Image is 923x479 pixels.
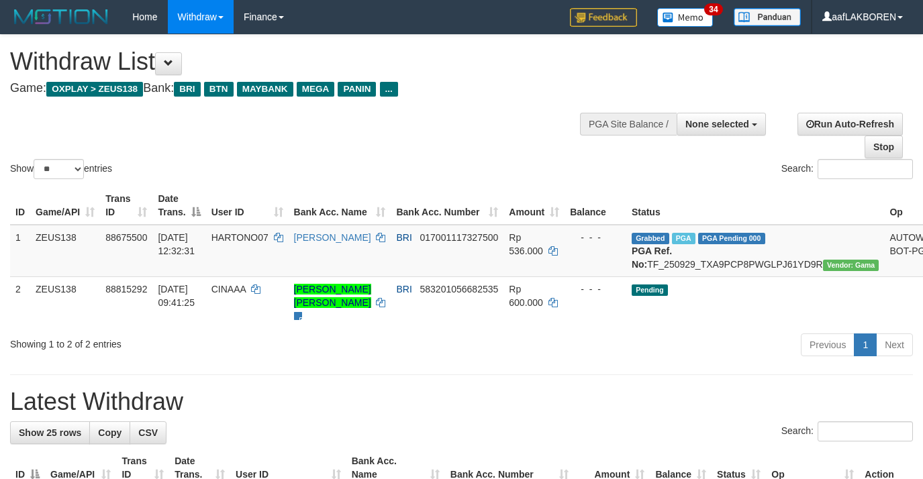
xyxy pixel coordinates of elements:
[138,427,158,438] span: CSV
[297,82,335,97] span: MEGA
[632,246,672,270] b: PGA Ref. No:
[626,187,885,225] th: Status
[211,232,269,243] span: HARTONO07
[797,113,903,136] a: Run Auto-Refresh
[19,427,81,438] span: Show 25 rows
[294,232,371,243] a: [PERSON_NAME]
[10,388,913,415] h1: Latest Withdraw
[30,187,100,225] th: Game/API: activate to sort column ascending
[396,284,411,295] span: BRI
[396,232,411,243] span: BRI
[30,276,100,328] td: ZEUS138
[10,7,112,27] img: MOTION_logo.png
[10,332,375,351] div: Showing 1 to 2 of 2 entries
[781,159,913,179] label: Search:
[10,48,602,75] h1: Withdraw List
[174,82,200,97] span: BRI
[876,333,913,356] a: Next
[672,233,695,244] span: Marked by aaftrukkakada
[338,82,376,97] span: PANIN
[823,260,879,271] span: Vendor URL: https://trx31.1velocity.biz
[570,231,621,244] div: - - -
[89,421,130,444] a: Copy
[818,421,913,441] input: Search:
[30,225,100,277] td: ZEUS138
[565,187,626,225] th: Balance
[211,284,246,295] span: CINAAA
[152,187,205,225] th: Date Trans.: activate to sort column descending
[580,113,677,136] div: PGA Site Balance /
[698,233,765,244] span: PGA Pending
[158,232,195,256] span: [DATE] 12:32:31
[865,136,903,158] a: Stop
[781,421,913,441] label: Search:
[130,421,166,444] a: CSV
[10,421,90,444] a: Show 25 rows
[734,8,801,26] img: panduan.png
[391,187,503,225] th: Bank Acc. Number: activate to sort column ascending
[509,284,543,308] span: Rp 600.000
[801,333,855,356] a: Previous
[204,82,234,97] span: BTN
[503,187,565,225] th: Amount: activate to sort column ascending
[105,232,147,243] span: 88675500
[677,113,766,136] button: None selected
[818,159,913,179] input: Search:
[34,159,84,179] select: Showentries
[420,284,498,295] span: Copy 583201056682535 to clipboard
[632,233,669,244] span: Grabbed
[100,187,152,225] th: Trans ID: activate to sort column ascending
[98,427,122,438] span: Copy
[420,232,498,243] span: Copy 017001117327500 to clipboard
[46,82,143,97] span: OXPLAY > ZEUS138
[237,82,293,97] span: MAYBANK
[685,119,749,129] span: None selected
[570,8,637,27] img: Feedback.jpg
[206,187,289,225] th: User ID: activate to sort column ascending
[10,159,112,179] label: Show entries
[854,333,877,356] a: 1
[10,187,30,225] th: ID
[10,82,602,95] h4: Game: Bank:
[289,187,391,225] th: Bank Acc. Name: activate to sort column ascending
[158,284,195,308] span: [DATE] 09:41:25
[626,225,885,277] td: TF_250929_TXA9PCP8PWGLPJ61YD9R
[294,284,371,308] a: [PERSON_NAME] [PERSON_NAME]
[10,276,30,328] td: 2
[657,8,714,27] img: Button%20Memo.svg
[105,284,147,295] span: 88815292
[704,3,722,15] span: 34
[10,225,30,277] td: 1
[632,284,668,296] span: Pending
[380,82,398,97] span: ...
[570,282,621,296] div: - - -
[509,232,543,256] span: Rp 536.000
